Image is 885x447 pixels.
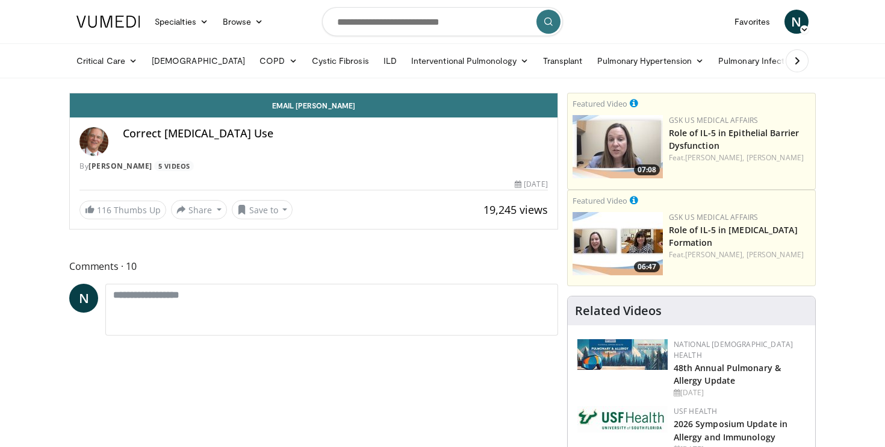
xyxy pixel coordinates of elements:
[97,204,111,216] span: 116
[674,387,806,398] div: [DATE]
[573,115,663,178] a: 07:08
[577,339,668,370] img: b90f5d12-84c1-472e-b843-5cad6c7ef911.jpg.150x105_q85_autocrop_double_scale_upscale_version-0.2.jpg
[634,164,660,175] span: 07:08
[674,406,718,416] a: USF Health
[573,212,663,275] a: 06:47
[669,115,759,125] a: GSK US Medical Affairs
[784,10,809,34] a: N
[232,200,293,219] button: Save to
[669,249,810,260] div: Feat.
[79,127,108,156] img: Avatar
[669,127,799,151] a: Role of IL-5 in Epithelial Barrier Dysfunction
[573,98,627,109] small: Featured Video
[747,249,804,260] a: [PERSON_NAME]
[515,179,547,190] div: [DATE]
[674,362,781,386] a: 48th Annual Pulmonary & Allergy Update
[123,127,548,140] h4: Correct [MEDICAL_DATA] Use
[147,10,216,34] a: Specialties
[76,16,140,28] img: VuMedi Logo
[575,304,662,318] h4: Related Videos
[322,7,563,36] input: Search topics, interventions
[69,284,98,313] a: N
[711,49,815,73] a: Pulmonary Infection
[483,202,548,217] span: 19,245 views
[674,418,787,442] a: 2026 Symposium Update in Allergy and Immunology
[536,49,590,73] a: Transplant
[88,161,152,171] a: [PERSON_NAME]
[573,195,627,206] small: Featured Video
[727,10,777,34] a: Favorites
[669,224,798,248] a: Role of IL-5 in [MEDICAL_DATA] Formation
[669,212,759,222] a: GSK US Medical Affairs
[577,406,668,433] img: 6ba8804a-8538-4002-95e7-a8f8012d4a11.png.150x105_q85_autocrop_double_scale_upscale_version-0.2.jpg
[69,49,144,73] a: Critical Care
[79,161,548,172] div: By
[590,49,712,73] a: Pulmonary Hypertension
[685,249,744,260] a: [PERSON_NAME],
[573,115,663,178] img: 83368e75-cbec-4bae-ae28-7281c4be03a9.png.150x105_q85_crop-smart_upscale.jpg
[69,258,558,274] span: Comments 10
[70,93,557,117] a: Email [PERSON_NAME]
[216,10,271,34] a: Browse
[685,152,744,163] a: [PERSON_NAME],
[404,49,536,73] a: Interventional Pulmonology
[573,212,663,275] img: 26e32307-0449-4e5e-a1be-753a42e6b94f.png.150x105_q85_crop-smart_upscale.jpg
[747,152,804,163] a: [PERSON_NAME]
[171,200,227,219] button: Share
[305,49,376,73] a: Cystic Fibrosis
[674,339,793,360] a: National [DEMOGRAPHIC_DATA] Health
[376,49,404,73] a: ILD
[634,261,660,272] span: 06:47
[669,152,810,163] div: Feat.
[79,201,166,219] a: 116 Thumbs Up
[154,161,194,171] a: 5 Videos
[144,49,252,73] a: [DEMOGRAPHIC_DATA]
[252,49,304,73] a: COPD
